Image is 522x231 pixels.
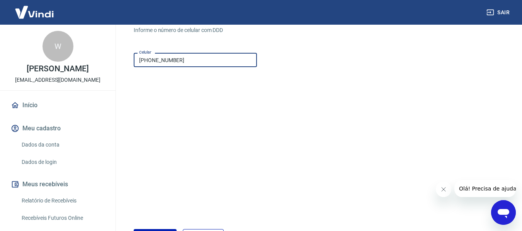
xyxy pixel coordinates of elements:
[491,200,516,225] iframe: Botão para abrir a janela de mensagens
[15,76,100,84] p: [EMAIL_ADDRESS][DOMAIN_NAME]
[19,193,106,209] a: Relatório de Recebíveis
[454,180,516,197] iframe: Mensagem da empresa
[19,137,106,153] a: Dados da conta
[19,210,106,226] a: Recebíveis Futuros Online
[436,182,451,197] iframe: Fechar mensagem
[485,5,513,20] button: Sair
[139,49,151,55] label: Celular
[19,154,106,170] a: Dados de login
[5,5,65,12] span: Olá! Precisa de ajuda?
[9,176,106,193] button: Meus recebíveis
[9,0,60,24] img: Vindi
[43,31,73,62] div: W
[9,97,106,114] a: Início
[27,65,88,73] p: [PERSON_NAME]
[134,26,503,34] h6: Informe o número de celular com DDD
[9,120,106,137] button: Meu cadastro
